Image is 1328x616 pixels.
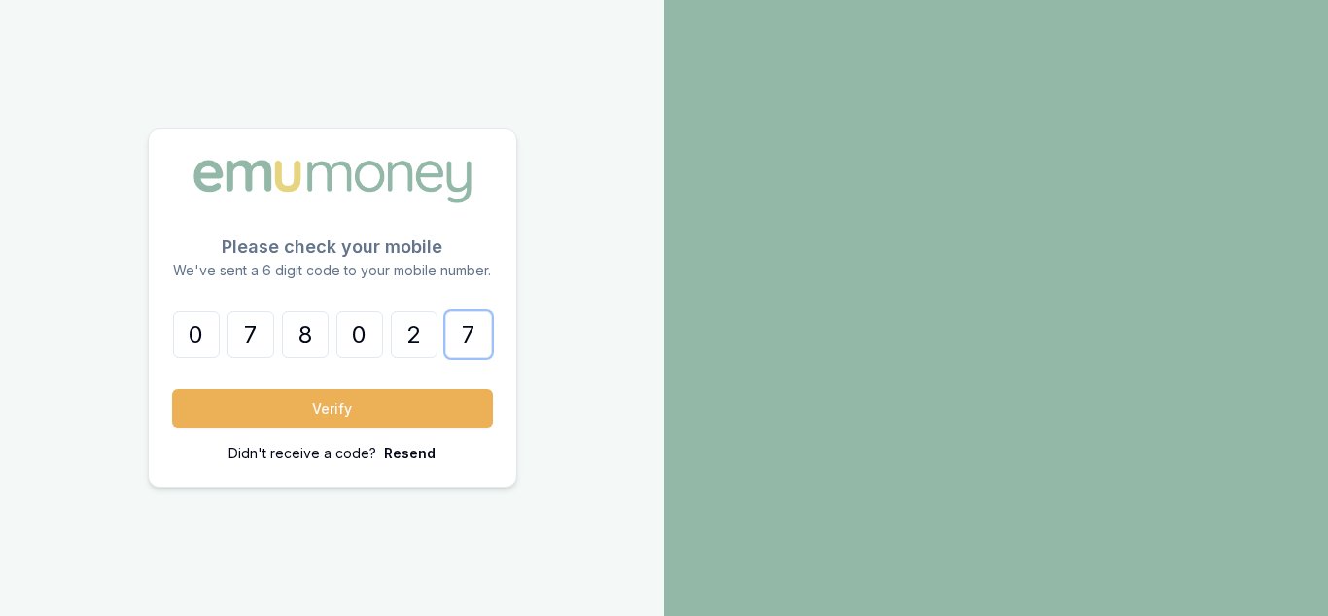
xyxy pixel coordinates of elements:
[172,261,493,280] p: We've sent a 6 digit code to your mobile number.
[172,234,493,261] p: Please check your mobile
[187,153,478,209] img: Emu Money
[228,444,376,463] p: Didn't receive a code?
[172,389,493,428] button: Verify
[384,444,436,463] p: Resend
